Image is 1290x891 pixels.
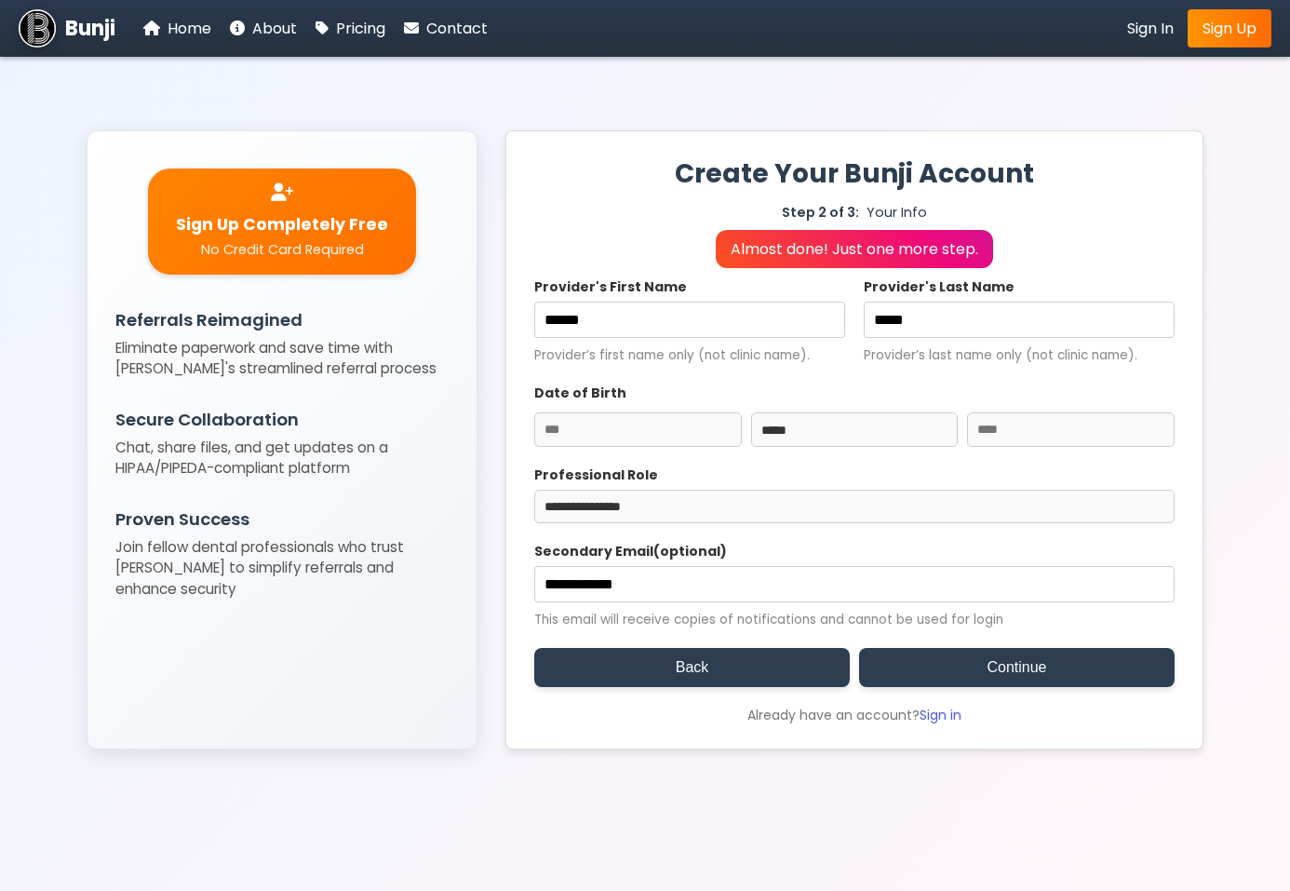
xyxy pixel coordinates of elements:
a: Sign Up [1188,9,1271,47]
span: No Credit Card Required [201,240,364,260]
img: Bunji Dental Referral Management [19,9,56,47]
label: Provider's Last Name [864,277,1175,297]
a: Contact [404,17,488,40]
span: Sign Up [1203,18,1256,39]
span: Home [168,18,211,39]
h3: Proven Success [115,506,449,532]
small: Provider’s last name only (not clinic name). [864,346,1175,365]
p: Almost done! Just one more step. [716,230,993,268]
label: Professional Role [534,466,1175,485]
h3: Referrals Reimagined [115,307,449,332]
p: Chat, share files, and get updates on a HIPAA/PIPEDA-compliant platform [115,438,449,480]
span: Contact [426,18,488,39]
span: About [252,18,297,39]
a: Bunji [19,9,115,47]
button: Continue [859,648,1175,687]
div: Already have an account? [534,706,1175,725]
span: Sign Up Completely Free [176,212,388,236]
span: Your Info [867,203,927,223]
a: Sign In [1127,17,1174,40]
small: This email will receive copies of notifications and cannot be used for login [534,611,1175,629]
p: Eliminate paperwork and save time with [PERSON_NAME]'s streamlined referral process [115,338,449,381]
h1: Create Your Bunji Account [534,155,1175,194]
span: Step 2 of 3: [782,203,859,223]
a: Sign in [920,706,961,724]
small: Provider’s first name only (not clinic name). [534,346,845,365]
a: Home [143,17,211,40]
a: About [230,17,297,40]
h3: Secure Collaboration [115,407,449,432]
label: Provider's First Name [534,277,845,297]
label: Date of Birth [534,384,1175,403]
button: Back [534,648,850,687]
p: Join fellow dental professionals who trust [PERSON_NAME] to simplify referrals and enhance security [115,537,449,601]
label: Secondary Email [534,542,1175,561]
span: Pricing [336,18,385,39]
span: (optional) [653,542,727,560]
span: Sign In [1127,18,1174,39]
a: Pricing [316,17,385,40]
span: Bunji [65,13,115,44]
